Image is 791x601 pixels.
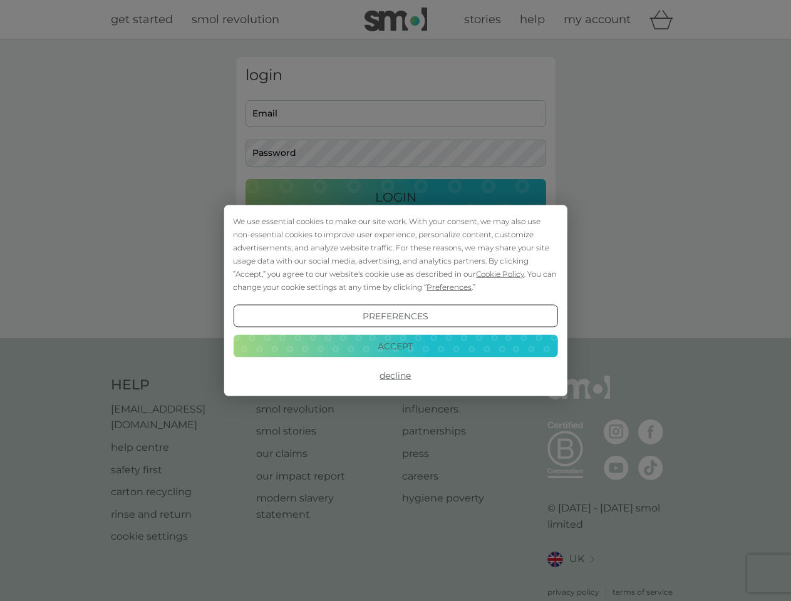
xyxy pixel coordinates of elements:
[427,282,472,292] span: Preferences
[233,215,557,294] div: We use essential cookies to make our site work. With your consent, we may also use non-essential ...
[476,269,524,279] span: Cookie Policy
[224,205,567,396] div: Cookie Consent Prompt
[233,364,557,387] button: Decline
[233,305,557,327] button: Preferences
[233,334,557,357] button: Accept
